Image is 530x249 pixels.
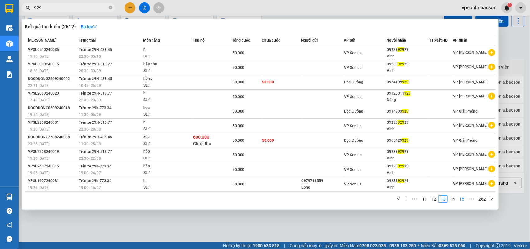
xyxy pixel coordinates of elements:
li: Next 5 Pages [466,195,476,203]
div: VPSL2808240031 [28,119,77,126]
span: 22:30 - 28/08 [79,127,101,131]
div: Vinh [387,155,429,162]
div: 09239 29 [387,163,429,170]
span: 929 [398,149,404,154]
div: SL: 1 [143,126,190,133]
strong: Bộ lọc [81,24,97,29]
span: 22:30 - 20/09 [79,98,101,102]
li: Next Page [488,195,496,203]
span: 22:21 [DATE] [28,83,49,88]
div: DOCDUONG0609240018 [28,105,77,111]
a: 15 [457,196,466,202]
span: close-circle [109,5,112,11]
li: 11 [420,195,429,203]
div: 09120011 [387,90,429,97]
span: 50.000 [233,51,244,55]
input: Tìm tên, số ĐT hoặc mã đơn [34,4,107,11]
li: 12 [429,195,438,203]
span: 22:30 - 05/10 [79,54,101,59]
span: 22:30 - 22/08 [79,156,101,161]
span: VP Sơn La [344,95,362,99]
a: 262 [477,196,488,202]
span: Dọc Đường [344,138,364,143]
span: 929 [398,164,404,168]
span: Chưa cước [262,38,280,42]
span: 50.000 [233,167,244,172]
div: h [143,177,190,184]
span: 17:43 [DATE] [28,98,49,102]
span: notification [7,222,12,228]
span: Trên xe 29H-513.77 [79,62,112,66]
div: Vinh [387,126,429,132]
div: hồ sơ [143,75,190,82]
span: VP Sơn La [344,51,362,55]
span: Món hàng [143,38,160,42]
span: 50.000 [233,95,244,99]
span: Trên xe 29H-438.45 [79,47,112,52]
span: down [93,24,97,29]
img: warehouse-icon [6,40,13,47]
span: 929 [402,138,409,143]
span: 50.000 [233,109,244,113]
span: 600.000 [193,135,209,140]
span: Chưa thu [193,141,211,146]
div: 09239 29 [387,149,429,155]
span: TT xuất HĐ [429,38,448,42]
span: Trên xe 29h-773.34 [79,106,111,110]
div: 09239 29 [387,47,429,53]
span: 50.000 [233,80,244,84]
div: bọc [143,104,190,111]
div: 0934393 [387,108,429,115]
span: VP Sơn La [344,65,362,70]
div: VPSL2407240015 [28,163,77,170]
h3: Kết quả tìm kiếm ( 2612 ) [25,24,76,30]
span: Dọc Đường [344,109,364,113]
span: 19:00 - 24/07 [79,171,101,175]
span: plus-circle [488,93,495,100]
span: VP Giải Phóng [453,109,478,113]
li: 262 [476,195,488,203]
span: VP Giải Phóng [453,138,478,143]
span: plus-circle [488,122,495,129]
div: Vinh [387,184,429,191]
div: SL: 1 [143,140,190,147]
a: 13 [439,196,447,202]
div: 09239 29 [387,61,429,68]
span: 19:54 [DATE] [28,113,49,117]
span: right [490,197,494,201]
span: VP [PERSON_NAME] [453,80,488,84]
span: Người gửi [301,38,318,42]
li: Previous 5 Pages [410,195,420,203]
div: DOCDUONG2509240002 [28,76,77,82]
span: 18:28 [DATE] [28,69,49,73]
span: Người nhận [387,38,406,42]
span: 50.000 [233,124,244,128]
button: right [488,195,496,203]
span: 23:25 [DATE] [28,142,49,146]
div: SL: 1 [143,170,190,176]
span: 11:30 - 06/09 [79,113,101,117]
div: SL: 1 [143,111,190,118]
span: 929 [398,120,404,125]
span: Trên xe 29h-773.34 [79,179,111,183]
div: SL: 1 [143,155,190,162]
div: SL: 1 [143,82,190,89]
div: h [143,90,190,97]
div: 0979711559 [301,178,343,184]
span: [PERSON_NAME] [28,38,56,42]
span: 19:26 [DATE] [28,185,49,190]
span: Thu hộ [193,38,205,42]
span: 19:20 [DATE] [28,156,49,161]
div: hộp [143,148,190,155]
div: VPSL2208240019 [28,149,77,155]
span: ••• [466,195,476,203]
span: VP Gửi [344,38,356,42]
div: 09239 29 [387,178,429,184]
span: 50.000 [233,65,244,70]
span: Trên xe 29H-513.77 [79,120,112,125]
span: Trên xe 29H-513.77 [79,91,112,96]
span: VP Sơn La [344,124,362,128]
span: 929 [398,47,404,52]
span: VP [PERSON_NAME] [453,152,488,157]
